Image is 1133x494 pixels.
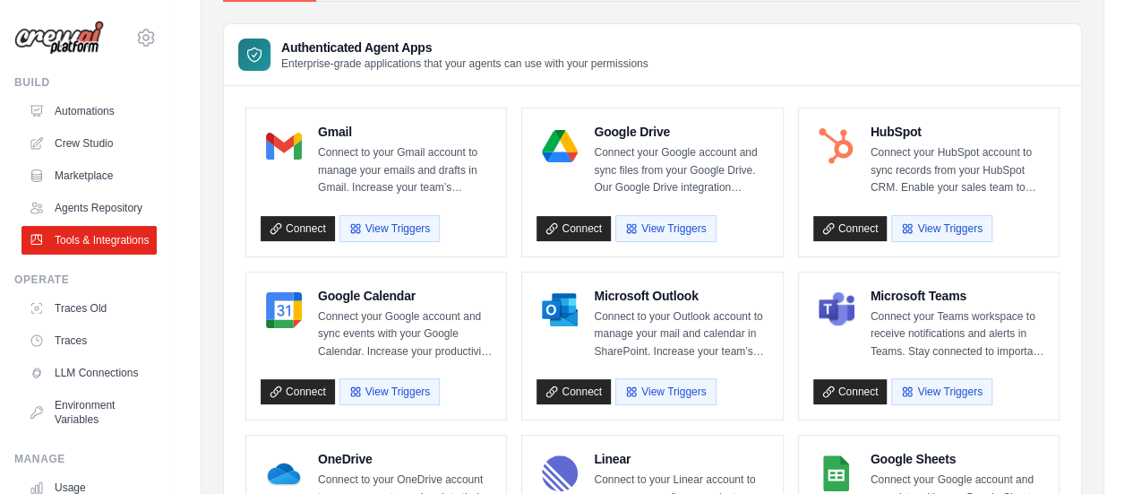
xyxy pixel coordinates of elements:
[266,128,302,164] img: Gmail Logo
[594,308,768,361] p: Connect to your Outlook account to manage your mail and calendar in SharePoint. Increase your tea...
[819,455,854,491] img: Google Sheets Logo
[542,455,578,491] img: Linear Logo
[266,292,302,328] img: Google Calendar Logo
[318,144,492,197] p: Connect to your Gmail account to manage your emails and drafts in Gmail. Increase your team’s pro...
[318,450,492,468] h4: OneDrive
[318,287,492,305] h4: Google Calendar
[21,161,157,190] a: Marketplace
[536,379,611,404] a: Connect
[594,144,768,197] p: Connect your Google account and sync files from your Google Drive. Our Google Drive integration e...
[14,21,104,55] img: Logo
[339,215,440,242] button: View Triggers
[871,308,1044,361] p: Connect your Teams workspace to receive notifications and alerts in Teams. Stay connected to impo...
[813,216,888,241] a: Connect
[21,294,157,323] a: Traces Old
[261,216,335,241] a: Connect
[615,378,716,405] button: View Triggers
[281,39,648,56] h3: Authenticated Agent Apps
[871,144,1044,197] p: Connect your HubSpot account to sync records from your HubSpot CRM. Enable your sales team to clo...
[594,287,768,305] h4: Microsoft Outlook
[14,75,157,90] div: Build
[21,194,157,222] a: Agents Repository
[21,226,157,255] a: Tools & Integrations
[261,379,335,404] a: Connect
[266,455,302,491] img: OneDrive Logo
[871,287,1044,305] h4: Microsoft Teams
[14,273,157,287] div: Operate
[21,359,157,387] a: LLM Connections
[318,123,492,141] h4: Gmail
[21,391,157,434] a: Environment Variables
[339,378,440,405] button: View Triggers
[14,452,157,466] div: Manage
[536,216,611,241] a: Connect
[594,123,768,141] h4: Google Drive
[318,308,492,361] p: Connect your Google account and sync events with your Google Calendar. Increase your productivity...
[594,450,768,468] h4: Linear
[871,123,1044,141] h4: HubSpot
[871,450,1044,468] h4: Google Sheets
[21,97,157,126] a: Automations
[542,128,578,164] img: Google Drive Logo
[819,128,854,164] img: HubSpot Logo
[819,292,854,328] img: Microsoft Teams Logo
[281,56,648,71] p: Enterprise-grade applications that your agents can use with your permissions
[891,378,991,405] button: View Triggers
[21,129,157,158] a: Crew Studio
[615,215,716,242] button: View Triggers
[21,326,157,355] a: Traces
[542,292,578,328] img: Microsoft Outlook Logo
[891,215,991,242] button: View Triggers
[813,379,888,404] a: Connect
